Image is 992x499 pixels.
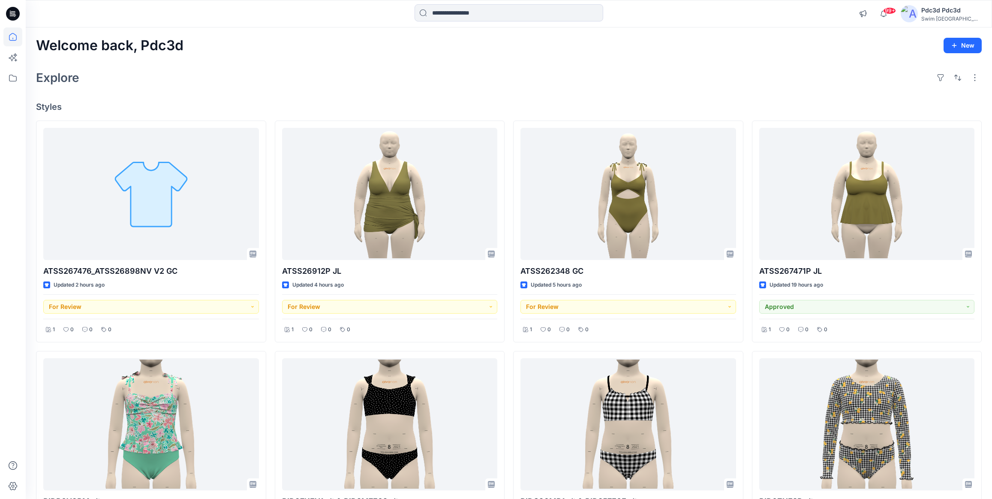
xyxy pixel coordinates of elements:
[759,358,975,490] a: PID6ZXE2P_dt
[759,265,975,277] p: ATSS267471P JL
[282,265,498,277] p: ATSS26912P JL
[108,325,111,334] p: 0
[292,325,294,334] p: 1
[328,325,331,334] p: 0
[921,5,981,15] div: Pdc3d Pdc3d
[883,7,896,14] span: 99+
[786,325,790,334] p: 0
[585,325,589,334] p: 0
[36,38,183,54] h2: Welcome back, Pdc3d
[759,128,975,260] a: ATSS267471P JL
[520,265,736,277] p: ATSS262348 GC
[770,281,823,290] p: Updated 19 hours ago
[566,325,570,334] p: 0
[309,325,313,334] p: 0
[921,15,981,22] div: Swim [GEOGRAPHIC_DATA]
[89,325,93,334] p: 0
[53,325,55,334] p: 1
[531,281,582,290] p: Updated 5 hours ago
[70,325,74,334] p: 0
[54,281,105,290] p: Updated 2 hours ago
[824,325,827,334] p: 0
[43,358,259,490] a: PIDR6Y8PM_dt
[547,325,551,334] p: 0
[530,325,532,334] p: 1
[805,325,809,334] p: 0
[36,71,79,85] h2: Explore
[347,325,350,334] p: 0
[36,102,982,112] h4: Styles
[769,325,771,334] p: 1
[282,128,498,260] a: ATSS26912P JL
[944,38,982,53] button: New
[43,128,259,260] a: ATSS267476_ATSS26898NV V2 GC
[292,281,344,290] p: Updated 4 hours ago
[901,5,918,22] img: avatar
[520,128,736,260] a: ATSS262348 GC
[520,358,736,490] a: PIDG90MP1_dt & PID357E6E_dt
[282,358,498,490] a: PID87KEY1_dt & PID2M7E62_dt
[43,265,259,277] p: ATSS267476_ATSS26898NV V2 GC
